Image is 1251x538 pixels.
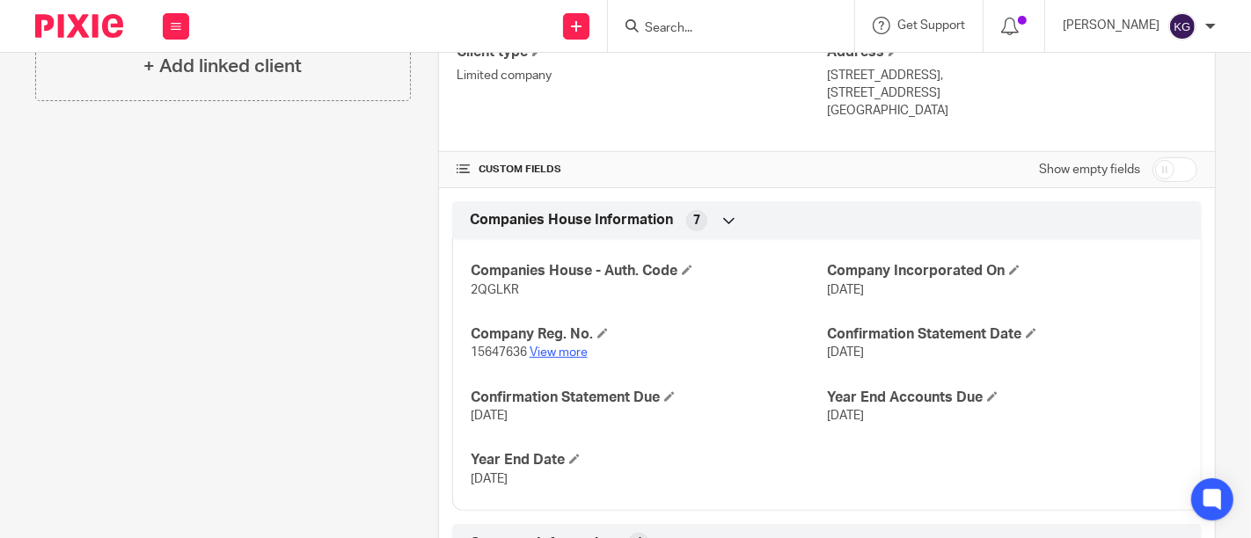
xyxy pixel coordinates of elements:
[693,212,700,229] span: 7
[471,451,827,469] h4: Year End Date
[471,262,827,280] h4: Companies House - Auth. Code
[827,325,1183,344] h4: Confirmation Statement Date
[827,262,1183,280] h4: Company Incorporated On
[1063,17,1160,34] p: [PERSON_NAME]
[643,21,801,37] input: Search
[530,346,588,359] a: View more
[471,325,827,344] h4: Company Reg. No.
[471,473,508,485] span: [DATE]
[1039,161,1140,178] label: Show empty fields
[457,67,827,84] p: Limited company
[471,389,827,407] h4: Confirmation Statement Due
[1168,12,1196,40] img: svg%3E
[471,410,508,422] span: [DATE]
[827,67,1197,84] p: [STREET_ADDRESS],
[827,389,1183,407] h4: Year End Accounts Due
[471,284,519,296] span: 2QGLKR
[897,19,965,32] span: Get Support
[470,211,673,229] span: Companies House Information
[827,84,1197,102] p: [STREET_ADDRESS]
[827,284,864,296] span: [DATE]
[471,346,527,359] span: 15647636
[827,346,864,359] span: [DATE]
[143,53,302,80] h4: + Add linked client
[827,410,864,422] span: [DATE]
[827,102,1197,120] p: [GEOGRAPHIC_DATA]
[457,163,827,177] h4: CUSTOM FIELDS
[35,14,123,38] img: Pixie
